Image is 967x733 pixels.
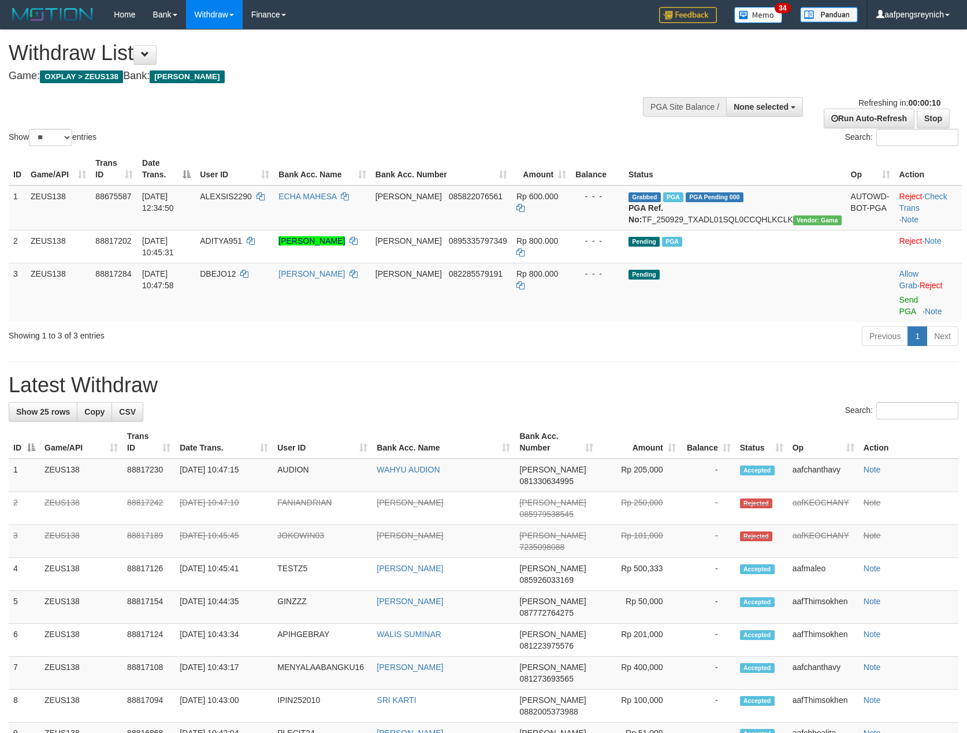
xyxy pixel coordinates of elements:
[519,608,573,617] span: Copy 087772764275 to clipboard
[788,492,859,525] td: aafKEOCHANY
[628,270,660,280] span: Pending
[735,426,788,459] th: Status: activate to sort column ascending
[175,558,273,591] td: [DATE] 10:45:41
[680,624,735,657] td: -
[519,695,586,705] span: [PERSON_NAME]
[598,624,680,657] td: Rp 201,000
[516,269,558,278] span: Rp 800.000
[876,402,958,419] input: Search:
[377,597,443,606] a: [PERSON_NAME]
[273,591,372,624] td: GINZZZ
[175,690,273,723] td: [DATE] 10:43:00
[371,152,512,185] th: Bank Acc. Number: activate to sort column ascending
[9,426,40,459] th: ID: activate to sort column descending
[273,492,372,525] td: FANIANDRIAN
[624,152,846,185] th: Status
[195,152,274,185] th: User ID: activate to sort column ascending
[775,3,790,13] span: 34
[924,236,942,245] a: Note
[519,674,573,683] span: Copy 081273693565 to clipboard
[740,630,775,640] span: Accepted
[740,564,775,574] span: Accepted
[788,690,859,723] td: aafThimsokhen
[40,690,122,723] td: ZEUS138
[788,426,859,459] th: Op: activate to sort column ascending
[26,185,91,230] td: ZEUS138
[9,402,77,422] a: Show 25 rows
[175,492,273,525] td: [DATE] 10:47:10
[598,657,680,690] td: Rp 400,000
[876,129,958,146] input: Search:
[375,236,442,245] span: [PERSON_NAME]
[150,70,224,83] span: [PERSON_NAME]
[598,558,680,591] td: Rp 500,333
[740,663,775,673] span: Accepted
[575,268,619,280] div: - - -
[800,7,858,23] img: panduan.png
[740,597,775,607] span: Accepted
[680,426,735,459] th: Balance: activate to sort column ascending
[680,690,735,723] td: -
[29,129,72,146] select: Showentries
[9,558,40,591] td: 4
[9,374,958,397] h1: Latest Withdraw
[26,152,91,185] th: Game/API: activate to sort column ascending
[899,192,947,213] a: Check Trans
[740,531,772,541] span: Rejected
[516,192,558,201] span: Rp 600.000
[899,295,918,316] a: Send PGA
[119,407,136,416] span: CSV
[726,97,803,117] button: None selected
[571,152,624,185] th: Balance
[377,695,416,705] a: SRI KARTI
[9,152,26,185] th: ID
[175,525,273,558] td: [DATE] 10:45:45
[40,591,122,624] td: ZEUS138
[927,326,958,346] a: Next
[519,641,573,650] span: Copy 081223975576 to clipboard
[142,269,174,290] span: [DATE] 10:47:58
[26,263,91,322] td: ZEUS138
[788,459,859,492] td: aafchanthavy
[862,326,908,346] a: Previous
[375,269,442,278] span: [PERSON_NAME]
[175,426,273,459] th: Date Trans.: activate to sort column ascending
[788,624,859,657] td: aafThimsokhen
[846,152,895,185] th: Op: activate to sort column ascending
[9,230,26,263] td: 2
[200,269,236,278] span: DBEJO12
[9,185,26,230] td: 1
[846,185,895,230] td: AUTOWD-BOT-PGA
[142,236,174,257] span: [DATE] 10:45:31
[519,575,573,585] span: Copy 085926033169 to clipboard
[9,591,40,624] td: 5
[516,236,558,245] span: Rp 800.000
[740,696,775,706] span: Accepted
[40,70,123,83] span: OXPLAY > ZEUS138
[519,465,586,474] span: [PERSON_NAME]
[122,492,175,525] td: 88817242
[680,492,735,525] td: -
[9,70,633,82] h4: Game: Bank:
[864,630,881,639] a: Note
[864,663,881,672] a: Note
[519,509,573,519] span: Copy 085979538545 to clipboard
[9,459,40,492] td: 1
[40,558,122,591] td: ZEUS138
[920,281,943,290] a: Reject
[273,690,372,723] td: IPIN252010
[859,426,958,459] th: Action
[95,192,131,201] span: 88675587
[40,657,122,690] td: ZEUS138
[598,525,680,558] td: Rp 101,000
[372,426,515,459] th: Bank Acc. Name: activate to sort column ascending
[519,542,564,552] span: Copy 7235098088 to clipboard
[788,558,859,591] td: aafmaleo
[734,7,783,23] img: Button%20Memo.svg
[377,498,443,507] a: [PERSON_NAME]
[908,98,940,107] strong: 00:00:10
[895,185,962,230] td: · ·
[740,466,775,475] span: Accepted
[864,465,881,474] a: Note
[519,477,573,486] span: Copy 081330634995 to clipboard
